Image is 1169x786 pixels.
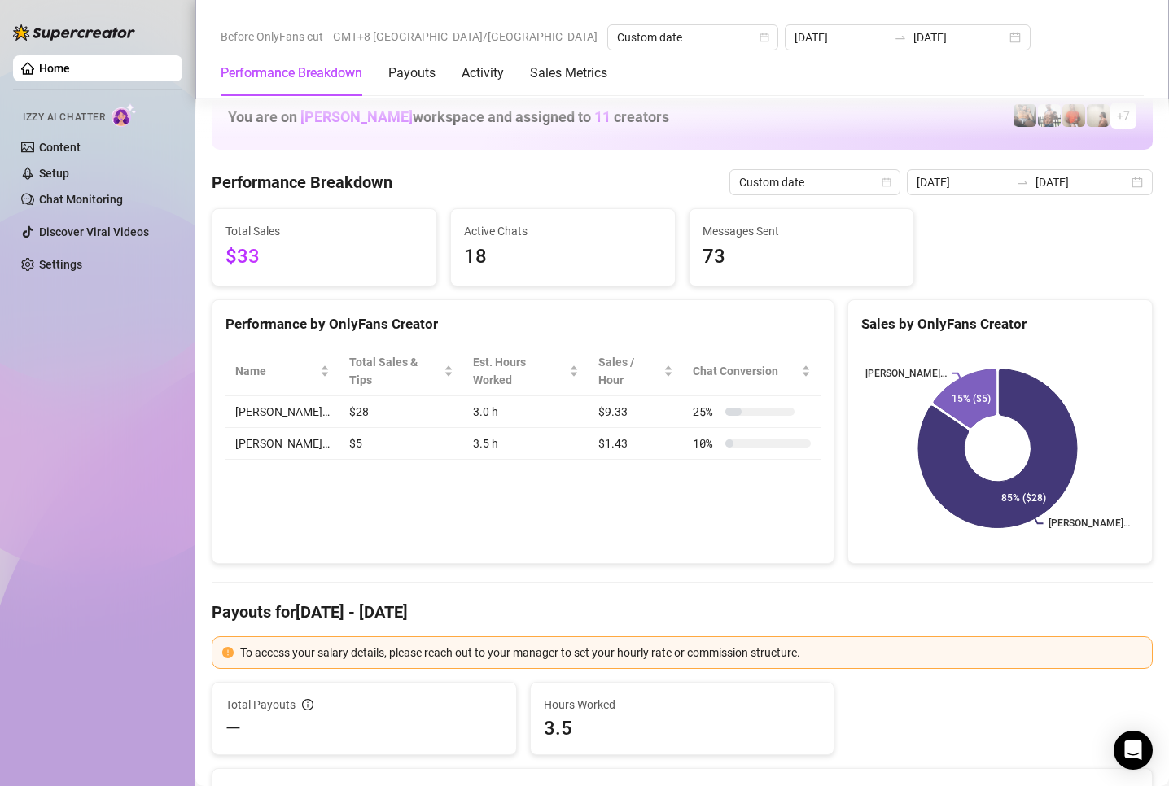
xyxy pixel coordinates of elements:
[225,242,423,273] span: $33
[544,696,821,714] span: Hours Worked
[225,396,339,428] td: [PERSON_NAME]…
[112,103,137,127] img: AI Chatter
[861,313,1139,335] div: Sales by OnlyFans Creator
[866,368,948,379] text: [PERSON_NAME]…
[23,110,105,125] span: Izzy AI Chatter
[693,403,719,421] span: 25 %
[703,242,900,273] span: 73
[225,313,821,335] div: Performance by OnlyFans Creator
[225,715,241,741] span: —
[39,62,70,75] a: Home
[300,108,413,125] span: [PERSON_NAME]
[228,108,669,126] h1: You are on workspace and assigned to creators
[462,63,504,83] div: Activity
[739,170,891,194] span: Custom date
[222,647,234,658] span: exclamation-circle
[39,167,69,180] a: Setup
[1016,176,1029,189] span: to
[1035,173,1128,191] input: End date
[339,347,463,396] th: Total Sales & Tips
[1038,104,1061,127] img: JUSTIN
[1062,104,1085,127] img: Justin
[894,31,907,44] span: to
[894,31,907,44] span: swap-right
[225,428,339,460] td: [PERSON_NAME]…
[882,177,891,187] span: calendar
[589,396,684,428] td: $9.33
[39,141,81,154] a: Content
[349,353,440,389] span: Total Sales & Tips
[333,24,598,49] span: GMT+8 [GEOGRAPHIC_DATA]/[GEOGRAPHIC_DATA]
[225,696,296,714] span: Total Payouts
[1049,518,1130,530] text: [PERSON_NAME]…
[302,699,313,710] span: info-circle
[464,242,662,273] span: 18
[683,347,821,396] th: Chat Conversion
[473,353,566,389] div: Est. Hours Worked
[463,396,589,428] td: 3.0 h
[703,222,900,240] span: Messages Sent
[530,63,607,83] div: Sales Metrics
[1087,104,1110,127] img: Ralphy
[1117,107,1130,124] span: + 7
[212,600,1153,623] h4: Payouts for [DATE] - [DATE]
[388,63,436,83] div: Payouts
[693,362,798,380] span: Chat Conversion
[464,222,662,240] span: Active Chats
[339,396,463,428] td: $28
[544,715,821,741] span: 3.5
[1114,731,1153,770] div: Open Intercom Messenger
[913,28,1006,46] input: End date
[598,353,661,389] span: Sales / Hour
[339,428,463,460] td: $5
[463,428,589,460] td: 3.5 h
[589,428,684,460] td: $1.43
[240,644,1142,662] div: To access your salary details, please reach out to your manager to set your hourly rate or commis...
[13,24,135,41] img: logo-BBDzfeDw.svg
[760,33,769,42] span: calendar
[589,347,684,396] th: Sales / Hour
[594,108,611,125] span: 11
[1016,176,1029,189] span: swap-right
[693,434,719,452] span: 10 %
[212,171,392,194] h4: Performance Breakdown
[39,258,82,271] a: Settings
[917,173,1009,191] input: Start date
[235,362,317,380] span: Name
[225,222,423,240] span: Total Sales
[617,25,768,50] span: Custom date
[39,193,123,206] a: Chat Monitoring
[795,28,887,46] input: Start date
[221,63,362,83] div: Performance Breakdown
[225,347,339,396] th: Name
[39,225,149,238] a: Discover Viral Videos
[221,24,323,49] span: Before OnlyFans cut
[1014,104,1036,127] img: George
